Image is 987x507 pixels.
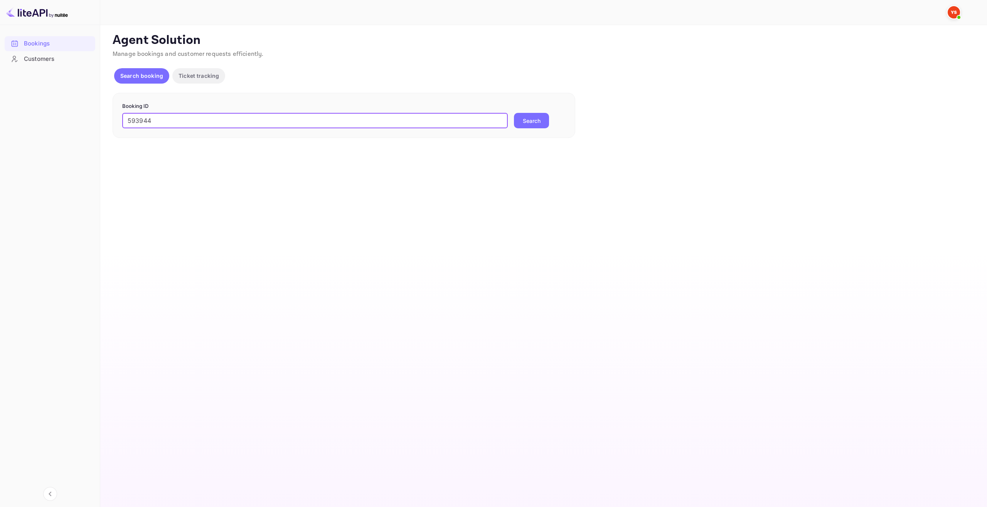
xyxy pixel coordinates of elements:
[6,6,68,18] img: LiteAPI logo
[120,72,163,80] p: Search booking
[514,113,549,128] button: Search
[5,52,95,67] div: Customers
[122,102,566,110] p: Booking ID
[113,33,973,48] p: Agent Solution
[113,50,264,58] span: Manage bookings and customer requests efficiently.
[43,487,57,501] button: Collapse navigation
[24,39,91,48] div: Bookings
[122,113,508,128] input: Enter Booking ID (e.g., 63782194)
[5,52,95,66] a: Customers
[179,72,219,80] p: Ticket tracking
[5,36,95,50] a: Bookings
[948,6,960,18] img: Yandex Support
[24,55,91,64] div: Customers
